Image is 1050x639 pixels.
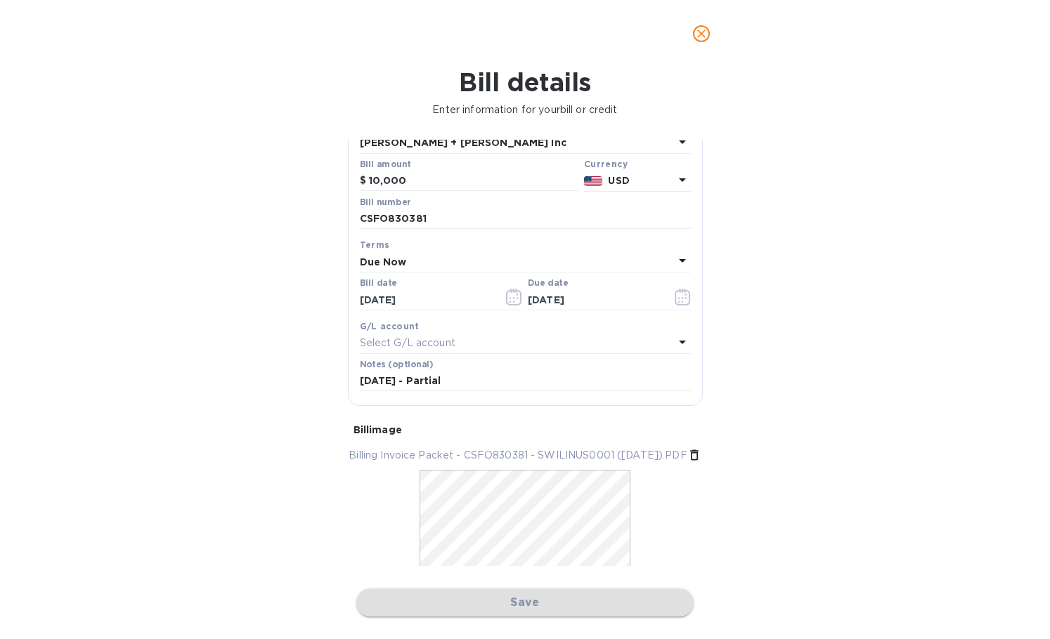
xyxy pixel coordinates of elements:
b: Terms [360,239,390,250]
label: Due date [528,279,568,288]
input: Due date [528,289,661,310]
label: Bill amount [360,160,410,169]
b: Currency [584,159,628,169]
p: Bill image [354,423,697,437]
input: $ Enter bill amount [369,171,578,192]
p: Select G/L account [360,336,455,350]
input: Select date [360,289,493,310]
b: [PERSON_NAME] + [PERSON_NAME] Inc [360,137,566,148]
label: Bill date [360,279,397,288]
h1: Bill details [11,67,1039,97]
p: Enter information for your bill or credit [11,103,1039,117]
b: USD [608,175,629,186]
input: Enter bill number [360,209,691,230]
img: USD [584,176,603,186]
label: Notes (optional) [360,360,434,369]
input: Enter notes [360,371,691,392]
div: $ [360,171,369,192]
b: Due Now [360,256,407,268]
p: Billing Invoice Packet - CSFO830381 - SWILINUS0001 ([DATE]).PDF [349,448,687,463]
button: close [685,17,718,51]
b: G/L account [360,321,420,331]
label: Bill number [360,198,410,206]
